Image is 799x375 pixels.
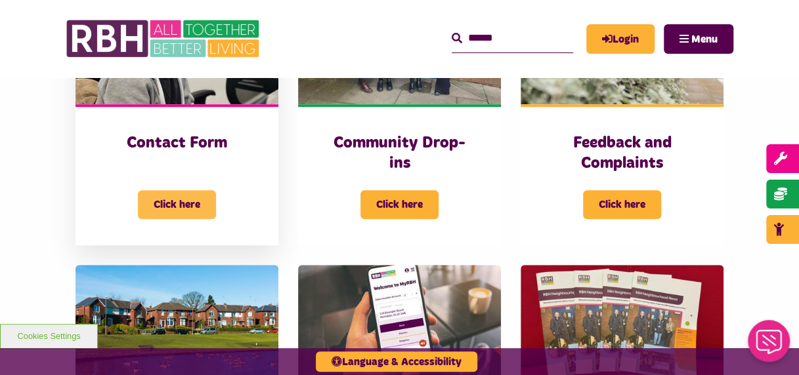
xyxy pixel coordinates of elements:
[583,190,661,219] span: Click here
[102,133,252,153] h3: Contact Form
[586,24,655,54] a: MyRBH
[691,34,718,45] span: Menu
[452,24,573,52] input: Search
[316,351,477,372] button: Language & Accessibility
[66,13,263,64] img: RBH
[324,133,475,174] h3: Community Drop-ins
[547,133,697,174] h3: Feedback and Complaints
[138,190,216,219] span: Click here
[740,316,799,375] iframe: Netcall Web Assistant for live chat
[664,24,733,54] button: Navigation
[360,190,439,219] span: Click here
